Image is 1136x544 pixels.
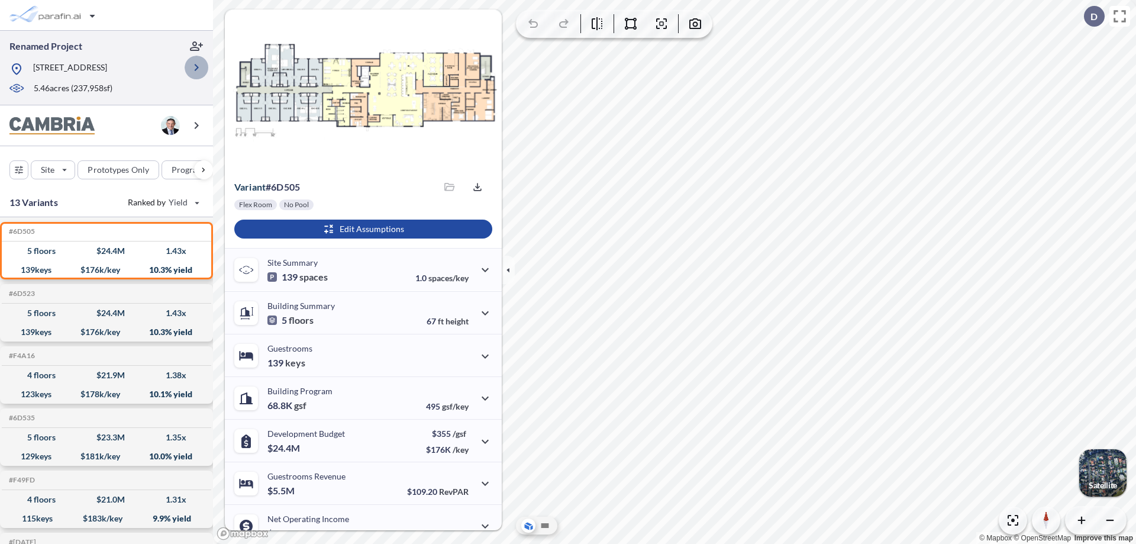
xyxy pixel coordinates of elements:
[1079,449,1127,497] button: Switcher ImageSatellite
[9,117,95,135] img: BrandImage
[1074,534,1133,542] a: Improve this map
[438,316,444,326] span: ft
[407,487,469,497] p: $109.20
[443,529,469,539] span: margin
[239,200,272,210] p: Flex Room
[415,273,469,283] p: 1.0
[340,223,404,235] p: Edit Assumptions
[88,164,149,176] p: Prototypes Only
[285,357,305,369] span: keys
[1090,11,1098,22] p: D
[1079,449,1127,497] img: Switcher Image
[234,181,266,192] span: Variant
[267,301,335,311] p: Building Summary
[9,195,58,210] p: 13 Variants
[442,401,469,411] span: gsf/key
[267,485,296,497] p: $5.5M
[428,273,469,283] span: spaces/key
[267,442,302,454] p: $24.4M
[267,400,306,411] p: 68.8K
[521,519,535,533] button: Aerial View
[267,386,333,396] p: Building Program
[7,289,35,298] h5: Click to copy the code
[34,82,112,95] p: 5.46 acres ( 237,958 sf)
[453,445,469,455] span: /key
[234,220,492,239] button: Edit Assumptions
[267,527,296,539] p: $2.5M
[217,527,269,540] a: Mapbox homepage
[453,429,466,439] span: /gsf
[118,193,207,212] button: Ranked by Yield
[41,164,54,176] p: Site
[162,160,225,179] button: Program
[31,160,75,179] button: Site
[284,200,309,210] p: No Pool
[234,181,300,193] p: # 6d505
[426,429,469,439] p: $355
[267,343,312,353] p: Guestrooms
[9,40,82,53] p: Renamed Project
[299,271,328,283] span: spaces
[289,314,314,326] span: floors
[267,314,314,326] p: 5
[426,401,469,411] p: 495
[267,429,345,439] p: Development Budget
[538,519,552,533] button: Site Plan
[7,352,35,360] h5: Click to copy the code
[267,357,305,369] p: 139
[7,227,35,236] h5: Click to copy the code
[1089,481,1117,490] p: Satellite
[161,116,180,135] img: user logo
[267,271,328,283] p: 139
[426,445,469,455] p: $176K
[1014,534,1071,542] a: OpenStreetMap
[78,160,159,179] button: Prototypes Only
[172,164,205,176] p: Program
[427,316,469,326] p: 67
[7,476,35,484] h5: Click to copy the code
[267,514,349,524] p: Net Operating Income
[418,529,469,539] p: 45.0%
[267,257,318,268] p: Site Summary
[169,197,188,208] span: Yield
[979,534,1012,542] a: Mapbox
[294,400,306,411] span: gsf
[267,471,346,481] p: Guestrooms Revenue
[33,62,107,76] p: [STREET_ADDRESS]
[439,487,469,497] span: RevPAR
[7,414,35,422] h5: Click to copy the code
[446,316,469,326] span: height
